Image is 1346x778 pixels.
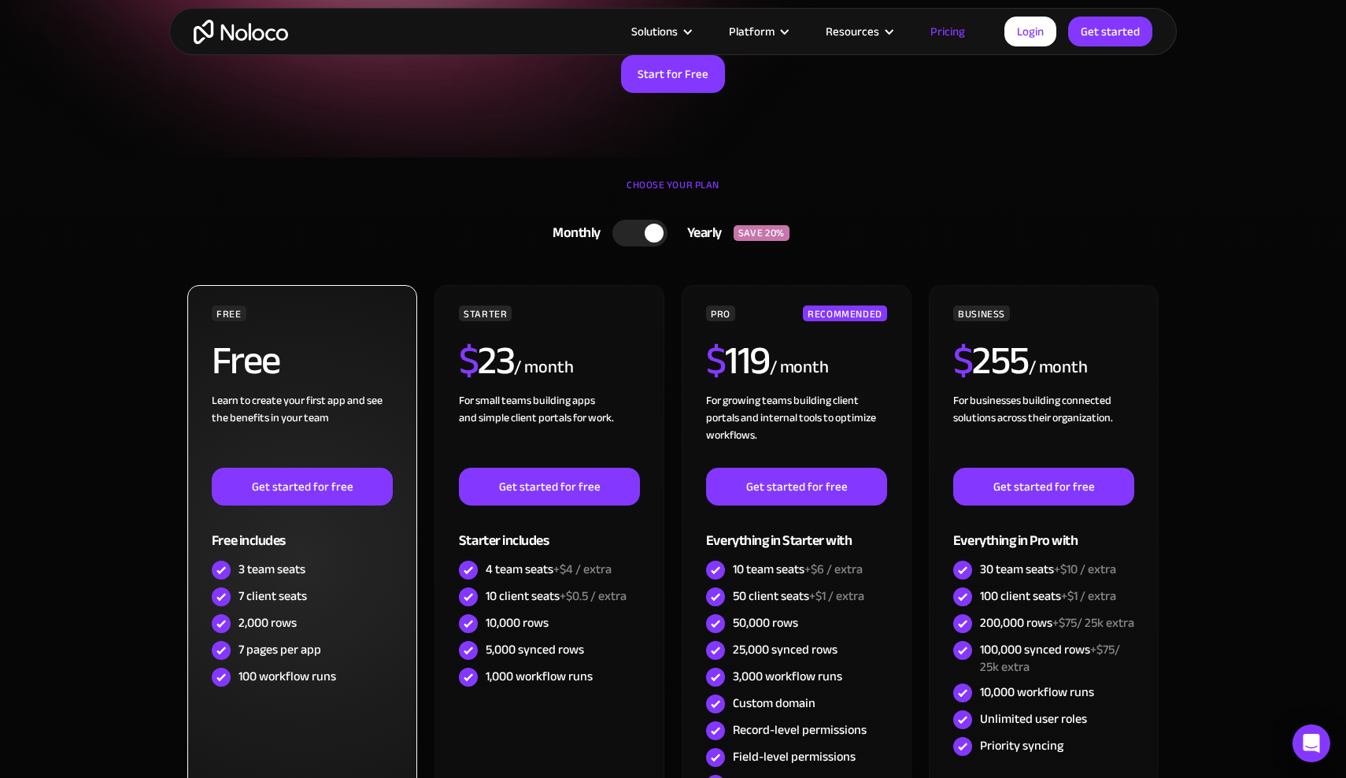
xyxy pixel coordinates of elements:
div: 10 team seats [733,561,863,578]
span: $ [459,324,479,398]
span: +$75/ 25k extra [1052,611,1134,635]
div: 1,000 workflow runs [486,668,593,685]
a: Pricing [911,21,985,42]
div: For growing teams building client portals and internal tools to optimize workflows. [706,392,887,468]
span: +$10 / extra [1054,558,1116,581]
div: Everything in Starter with [706,506,887,557]
div: Learn to create your first app and see the benefits in your team ‍ [212,392,393,468]
div: For small teams building apps and simple client portals for work. ‍ [459,392,640,468]
div: Platform [709,21,806,42]
h2: 23 [459,341,515,380]
div: 50,000 rows [733,614,798,632]
div: / month [770,355,829,380]
span: $ [706,324,726,398]
div: 200,000 rows [980,614,1134,632]
div: SAVE 20% [734,225,789,241]
div: 4 team seats [486,561,612,578]
div: Monthly [533,221,612,245]
div: 7 client seats [239,587,307,605]
a: Login [1004,17,1056,46]
div: Platform [729,21,775,42]
div: Resources [806,21,911,42]
div: Priority syncing [980,737,1063,754]
div: For businesses building connected solutions across their organization. ‍ [953,392,1134,468]
div: RECOMMENDED [803,306,887,321]
span: $ [953,324,973,398]
a: Get started [1068,17,1152,46]
span: +$1 / extra [1061,584,1116,608]
h2: 119 [706,341,770,380]
span: +$0.5 / extra [560,584,627,608]
div: STARTER [459,306,512,321]
a: Get started for free [459,468,640,506]
span: +$75/ 25k extra [980,638,1120,679]
div: Custom domain [733,695,815,712]
a: Start for Free [621,55,725,93]
span: +$6 / extra [804,558,863,581]
div: Unlimited user roles [980,710,1087,728]
div: FREE [212,306,246,321]
div: / month [1029,355,1088,380]
div: 3,000 workflow runs [733,668,842,685]
div: Resources [826,21,879,42]
div: 2,000 rows [239,614,297,632]
div: 30 team seats [980,561,1116,578]
h2: Free [212,341,280,380]
div: Everything in Pro with [953,506,1134,557]
div: 25,000 synced rows [733,641,838,658]
a: Get started for free [953,468,1134,506]
div: 7 pages per app [239,641,321,658]
a: home [194,20,288,44]
h2: 255 [953,341,1029,380]
div: 100 workflow runs [239,668,336,685]
span: +$4 / extra [553,558,612,581]
a: Get started for free [706,468,887,506]
div: Field-level permissions [733,748,856,765]
div: Yearly [667,221,734,245]
div: Solutions [631,21,678,42]
div: Free includes [212,506,393,557]
div: 100 client seats [980,587,1116,605]
div: 10 client seats [486,587,627,605]
div: Solutions [612,21,709,42]
div: 5,000 synced rows [486,641,584,658]
div: 10,000 rows [486,614,549,632]
div: 100,000 synced rows [980,641,1134,676]
div: 50 client seats [733,587,864,605]
a: Get started for free [212,468,393,506]
div: Record-level permissions [733,721,867,739]
div: BUSINESS [953,306,1010,321]
div: 3 team seats [239,561,305,578]
div: Open Intercom Messenger [1292,724,1330,762]
div: CHOOSE YOUR PLAN [185,173,1161,213]
div: 10,000 workflow runs [980,684,1094,701]
div: / month [514,355,573,380]
div: Starter includes [459,506,640,557]
span: +$1 / extra [809,584,864,608]
div: PRO [706,306,735,321]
